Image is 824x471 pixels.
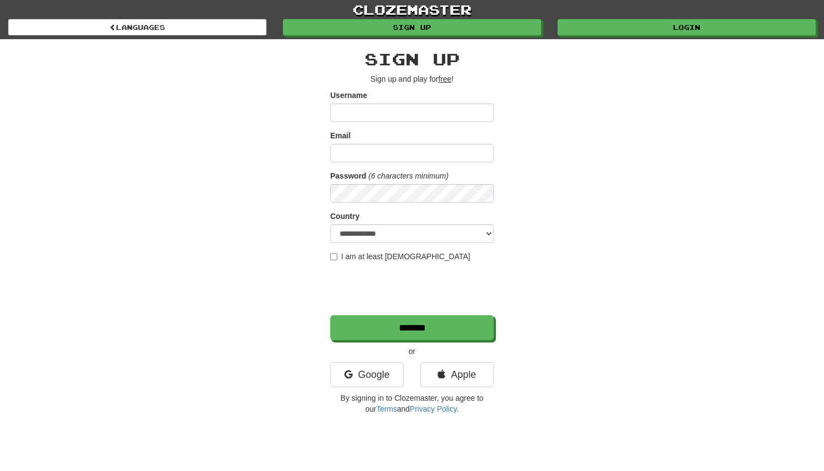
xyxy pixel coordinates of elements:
[330,346,494,357] p: or
[376,405,397,413] a: Terms
[330,170,366,181] label: Password
[330,90,367,101] label: Username
[330,267,496,310] iframe: reCAPTCHA
[330,74,494,84] p: Sign up and play for !
[283,19,541,35] a: Sign up
[420,362,494,387] a: Apple
[330,251,470,262] label: I am at least [DEMOGRAPHIC_DATA]
[330,211,360,222] label: Country
[330,393,494,414] p: By signing in to Clozemaster, you agree to our and .
[330,362,404,387] a: Google
[558,19,816,35] a: Login
[8,19,266,35] a: Languages
[438,75,451,83] u: free
[330,130,350,141] label: Email
[330,253,337,260] input: I am at least [DEMOGRAPHIC_DATA]
[410,405,457,413] a: Privacy Policy
[330,50,494,68] h2: Sign up
[368,172,449,180] em: (6 characters minimum)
